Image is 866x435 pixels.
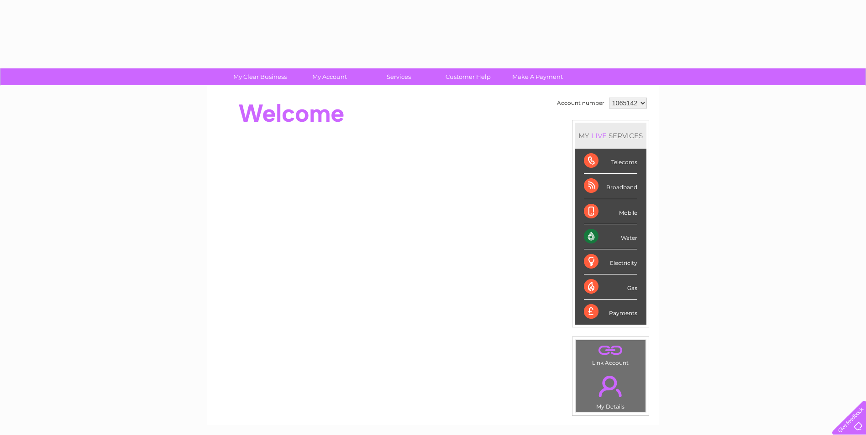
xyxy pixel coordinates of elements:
a: My Clear Business [222,68,298,85]
a: My Account [292,68,367,85]
td: Account number [555,95,607,111]
div: Gas [584,274,637,300]
div: Water [584,224,637,249]
a: . [578,342,643,358]
div: Electricity [584,249,637,274]
div: Broadband [584,174,637,199]
td: Link Account [575,340,646,368]
a: Customer Help [430,68,506,85]
div: Mobile [584,199,637,224]
a: . [578,370,643,402]
div: Telecoms [584,149,637,174]
div: MY SERVICES [575,123,646,149]
a: Make A Payment [500,68,575,85]
div: Payments [584,300,637,324]
div: LIVE [589,131,609,140]
td: My Details [575,368,646,413]
a: Services [361,68,436,85]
